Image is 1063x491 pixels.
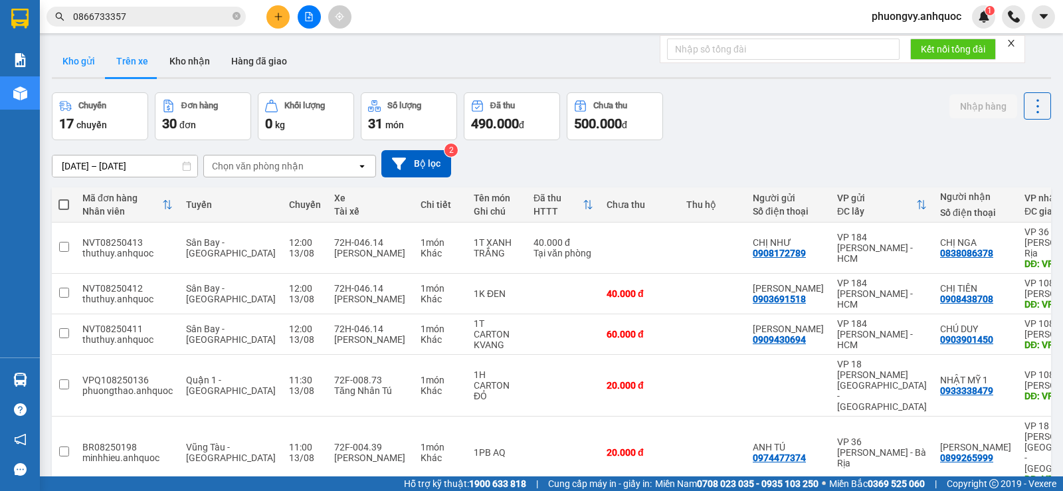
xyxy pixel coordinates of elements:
[697,478,819,489] strong: 0708 023 035 - 0935 103 250
[1007,39,1016,48] span: close
[55,12,64,21] span: search
[474,237,520,258] div: 1T XANH TRẮNG
[837,193,916,203] div: VP gửi
[334,294,407,304] div: [PERSON_NAME]
[52,45,106,77] button: Kho gửi
[334,334,407,345] div: [PERSON_NAME]
[464,92,560,140] button: Đã thu490.000đ
[593,101,627,110] div: Chưa thu
[76,120,107,130] span: chuyến
[989,479,999,488] span: copyright
[667,39,900,60] input: Nhập số tổng đài
[289,324,321,334] div: 12:00
[837,206,916,217] div: ĐC lấy
[421,375,460,385] div: 1 món
[181,101,218,110] div: Đơn hàng
[106,45,159,77] button: Trên xe
[421,324,460,334] div: 1 món
[82,375,173,385] div: VPQ108250136
[82,385,173,396] div: phuongthao.anhquoc
[73,9,230,24] input: Tìm tên, số ĐT hoặc mã đơn
[186,324,276,345] span: Sân Bay - [GEOGRAPHIC_DATA]
[753,294,806,304] div: 0903691518
[527,187,600,223] th: Toggle SortBy
[837,232,927,264] div: VP 184 [PERSON_NAME] - HCM
[284,101,325,110] div: Khối lượng
[474,447,520,458] div: 1PB AQ
[334,248,407,258] div: [PERSON_NAME]
[274,12,283,21] span: plus
[490,101,515,110] div: Đã thu
[837,359,927,412] div: VP 18 [PERSON_NAME][GEOGRAPHIC_DATA] - [GEOGRAPHIC_DATA]
[949,94,1017,118] button: Nhập hàng
[753,237,824,248] div: CHỊ NHƯ
[82,283,173,294] div: NVT08250412
[186,375,276,396] span: Quận 1 - [GEOGRAPHIC_DATA]
[940,442,1011,452] div: ANH CHIÊU
[753,248,806,258] div: 0908172789
[289,199,321,210] div: Chuyến
[421,452,460,463] div: Khác
[655,476,819,491] span: Miền Nam
[334,375,407,385] div: 72F-008.73
[82,442,173,452] div: BR08250198
[837,437,927,468] div: VP 36 [PERSON_NAME] - Bà Rịa
[567,92,663,140] button: Chưa thu500.000đ
[910,39,996,60] button: Kết nối tổng đài
[607,329,673,340] div: 60.000 đ
[469,478,526,489] strong: 1900 633 818
[474,193,520,203] div: Tên món
[334,442,407,452] div: 72F-004.39
[334,283,407,294] div: 72H-046.14
[82,206,162,217] div: Nhân viên
[421,334,460,345] div: Khác
[289,452,321,463] div: 13/08
[357,161,367,171] svg: open
[830,187,933,223] th: Toggle SortBy
[146,94,210,117] span: VPNVT
[14,433,27,446] span: notification
[82,237,173,248] div: NVT08250413
[940,324,1011,334] div: CHÚ DUY
[474,318,520,350] div: 1T CARTON KVANG
[533,193,583,203] div: Đã thu
[421,199,460,210] div: Chi tiết
[985,6,995,15] sup: 1
[298,5,321,29] button: file-add
[940,248,993,258] div: 0838086378
[421,385,460,396] div: Khác
[212,159,304,173] div: Chọn văn phòng nhận
[940,334,993,345] div: 0903901450
[334,452,407,463] div: [PERSON_NAME]
[548,476,652,491] span: Cung cấp máy in - giấy in:
[59,116,74,132] span: 17
[444,144,458,157] sup: 2
[82,193,162,203] div: Mã đơn hàng
[127,11,234,59] div: VP 184 [PERSON_NAME] - HCM
[533,237,593,248] div: 40.000 đ
[822,481,826,486] span: ⚪️
[334,385,407,396] div: Tăng Nhân Tú
[753,442,824,452] div: ANH TÚ
[474,369,520,401] div: 1H CARTON ĐỎ
[753,206,824,217] div: Số điện thoại
[289,283,321,294] div: 12:00
[233,12,241,20] span: close-circle
[162,116,177,132] span: 30
[82,334,173,345] div: thuthuy.anhquoc
[829,476,925,491] span: Miền Bắc
[421,237,460,248] div: 1 món
[11,59,118,78] div: 0833798784
[536,476,538,491] span: |
[868,478,925,489] strong: 0369 525 060
[186,283,276,304] span: Sân Bay - [GEOGRAPHIC_DATA]
[421,442,460,452] div: 1 món
[13,86,27,100] img: warehouse-icon
[266,5,290,29] button: plus
[159,45,221,77] button: Kho nhận
[179,120,196,130] span: đơn
[1032,5,1055,29] button: caret-down
[940,283,1011,294] div: CHỊ TIÊN
[607,380,673,391] div: 20.000 đ
[978,11,990,23] img: icon-new-feature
